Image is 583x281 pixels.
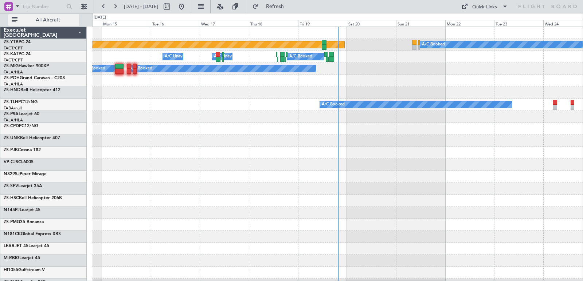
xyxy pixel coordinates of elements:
span: ZS-UNK [4,136,20,140]
span: ZS-MIG [4,64,19,68]
div: Tue 16 [151,20,200,27]
a: ZS-CPDPC12/NG [4,124,38,128]
a: ZS-PSALearjet 60 [4,112,39,116]
div: A/C Unavailable [165,51,195,62]
a: FALA/HLA [4,81,23,87]
a: ZS-SFVLearjet 35A [4,184,42,188]
div: Mon 15 [102,20,151,27]
span: [DATE] - [DATE] [124,3,158,10]
div: Tue 23 [494,20,543,27]
div: Mon 22 [445,20,494,27]
a: ZS-POHGrand Caravan - C208 [4,76,65,80]
a: ZS-TLHPC12/NG [4,100,38,104]
a: FABA/null [4,105,22,111]
div: A/C Booked [129,63,152,74]
a: LEARJET 45Learjet 45 [4,244,49,248]
button: Refresh [249,1,293,12]
a: FACT/CPT [4,45,23,51]
input: Trip Number [22,1,64,12]
div: [DATE] [94,15,106,21]
a: ZS-MIGHawker 900XP [4,64,49,68]
span: ZS-KAT [4,52,19,56]
span: ZS-HSC [4,196,19,200]
span: N829SJ [4,172,20,176]
a: ZS-KATPC-24 [4,52,31,56]
a: ZS-YTBPC-24 [4,40,31,44]
span: N145PJ [4,208,20,212]
span: N181CK [4,232,21,236]
span: ZS-PSA [4,112,19,116]
span: ZS-HND [4,88,20,92]
div: A/C Booked [82,63,105,74]
div: Sat 20 [347,20,396,27]
a: FACT/CPT [4,57,23,63]
button: All Aircraft [8,14,79,26]
span: M-RBIG [4,256,19,260]
span: All Aircraft [19,17,77,23]
span: ZS-YTB [4,40,19,44]
button: Quick Links [458,1,512,12]
span: LEARJET 45 [4,244,28,248]
a: ZS-PJBCessna 182 [4,148,41,152]
span: VP-CJS [4,160,18,164]
div: Thu 18 [249,20,298,27]
div: A/C Unavailable [214,51,244,62]
a: M-RBIGLearjet 45 [4,256,40,260]
div: A/C Booked [289,51,312,62]
span: ZS-PJB [4,148,18,152]
span: ZS-PMG [4,220,20,224]
span: ZS-POH [4,76,20,80]
a: VP-CJSCL600S [4,160,34,164]
span: ZS-TLH [4,100,18,104]
a: N829SJPiper Mirage [4,172,47,176]
a: FALA/HLA [4,117,23,123]
a: FALA/HLA [4,69,23,75]
div: Quick Links [472,4,497,11]
span: Refresh [260,4,290,9]
a: ZS-HNDBell Helicopter 412 [4,88,60,92]
a: N145PJLearjet 45 [4,208,40,212]
a: ZS-PMG35 Bonanza [4,220,44,224]
div: A/C Booked [422,39,445,50]
a: HI1055Gulfstream-V [4,268,45,272]
a: ZS-UNKBell Helicopter 407 [4,136,60,140]
div: A/C Booked [322,99,345,110]
div: Wed 17 [200,20,249,27]
div: Fri 19 [298,20,347,27]
a: N181CKGlobal Express XRS [4,232,61,236]
span: ZS-SFV [4,184,18,188]
span: ZS-CPD [4,124,19,128]
span: HI1055 [4,268,18,272]
div: Sun 21 [396,20,445,27]
a: ZS-HSCBell Helicopter 206B [4,196,62,200]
